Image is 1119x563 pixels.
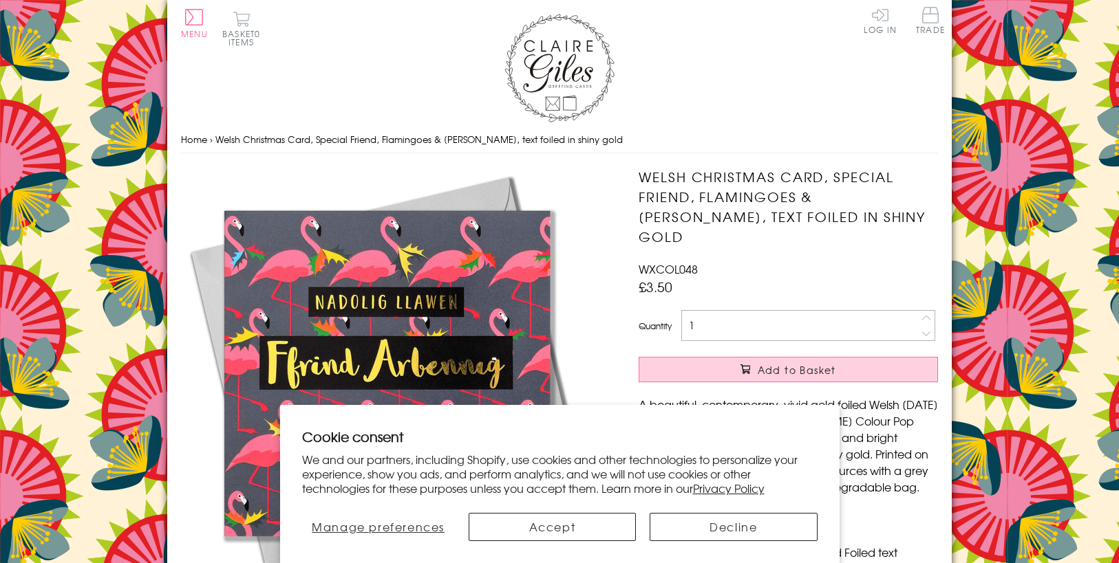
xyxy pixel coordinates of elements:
[210,133,213,146] span: ›
[302,427,818,446] h2: Cookie consent
[215,133,623,146] span: Welsh Christmas Card, Special Friend, Flamingoes & [PERSON_NAME], text foiled in shiny gold
[302,513,455,541] button: Manage preferences
[758,363,836,377] span: Add to Basket
[228,27,260,48] span: 0 items
[302,452,818,495] p: We and our partners, including Shopify, use cookies and other technologies to personalize your ex...
[864,7,897,34] a: Log In
[639,396,938,495] p: A beautiful, contemporary, vivid gold foiled Welsh [DATE] card from the amazing [PERSON_NAME] Col...
[639,320,672,332] label: Quantity
[181,9,208,38] button: Menu
[916,7,945,36] a: Trade
[181,126,938,154] nav: breadcrumbs
[469,513,636,541] button: Accept
[181,27,208,40] span: Menu
[504,14,615,122] img: Claire Giles Greetings Cards
[650,513,817,541] button: Decline
[222,11,260,46] button: Basket0 items
[312,518,445,535] span: Manage preferences
[639,277,672,296] span: £3.50
[639,357,938,382] button: Add to Basket
[639,167,938,246] h1: Welsh Christmas Card, Special Friend, Flamingoes & [PERSON_NAME], text foiled in shiny gold
[693,480,765,496] a: Privacy Policy
[181,133,207,146] a: Home
[916,7,945,34] span: Trade
[639,261,698,277] span: WXCOL048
